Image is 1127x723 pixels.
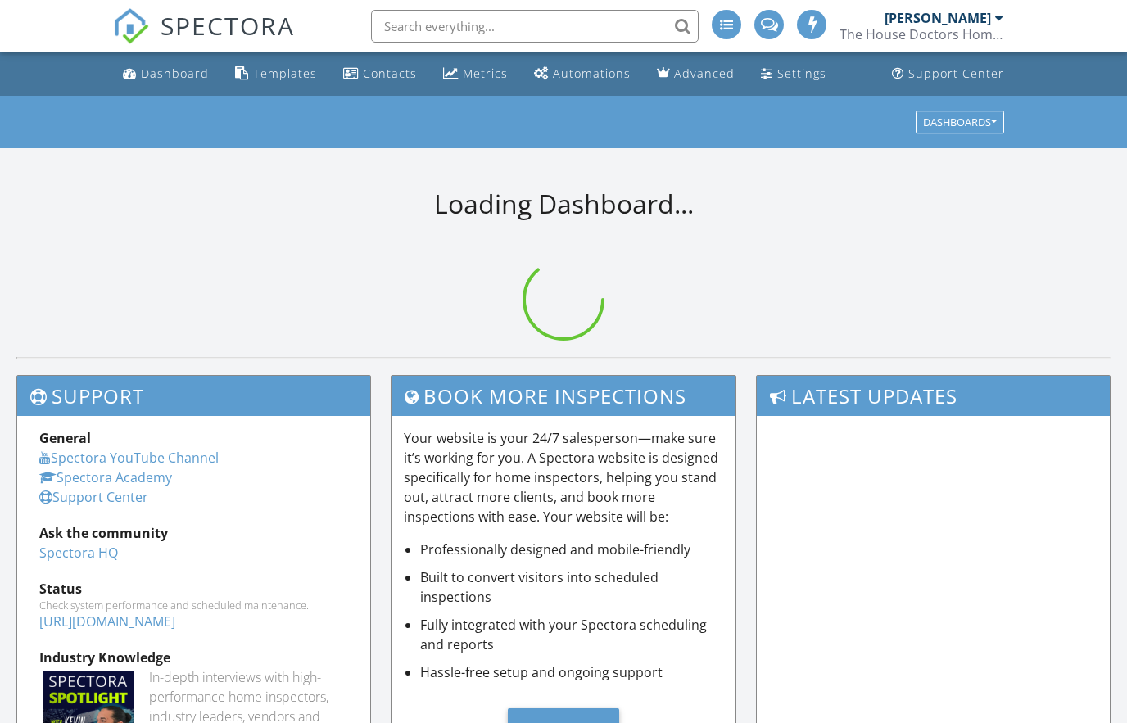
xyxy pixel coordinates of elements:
[840,26,1003,43] div: The House Doctors Home Inspection Services
[253,66,317,81] div: Templates
[754,59,833,89] a: Settings
[39,612,175,630] a: [URL][DOMAIN_NAME]
[885,59,1011,89] a: Support Center
[392,376,735,416] h3: Book More Inspections
[757,376,1110,416] h3: Latest Updates
[885,10,991,26] div: [PERSON_NAME]
[650,59,741,89] a: Advanced
[420,540,722,559] li: Professionally designed and mobile-friendly
[923,116,997,128] div: Dashboards
[527,59,637,89] a: Automations (Basic)
[420,662,722,682] li: Hassle-free setup and ongoing support
[39,523,348,543] div: Ask the community
[463,66,508,81] div: Metrics
[39,579,348,599] div: Status
[39,488,148,506] a: Support Center
[116,59,215,89] a: Dashboard
[39,599,348,612] div: Check system performance and scheduled maintenance.
[404,428,722,526] p: Your website is your 24/7 salesperson—make sure it’s working for you. A Spectora website is desig...
[141,66,209,81] div: Dashboard
[420,567,722,607] li: Built to convert visitors into scheduled inspections
[39,544,118,562] a: Spectora HQ
[916,111,1004,133] button: Dashboards
[777,66,826,81] div: Settings
[553,66,631,81] div: Automations
[420,615,722,654] li: Fully integrated with your Spectora scheduling and reports
[17,376,370,416] h3: Support
[371,10,699,43] input: Search everything...
[113,8,149,44] img: The Best Home Inspection Software - Spectora
[39,449,219,467] a: Spectora YouTube Channel
[39,468,172,486] a: Spectora Academy
[229,59,324,89] a: Templates
[113,22,295,56] a: SPECTORA
[39,648,348,667] div: Industry Knowledge
[908,66,1004,81] div: Support Center
[337,59,423,89] a: Contacts
[437,59,514,89] a: Metrics
[674,66,735,81] div: Advanced
[161,8,295,43] span: SPECTORA
[363,66,417,81] div: Contacts
[39,429,91,447] strong: General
